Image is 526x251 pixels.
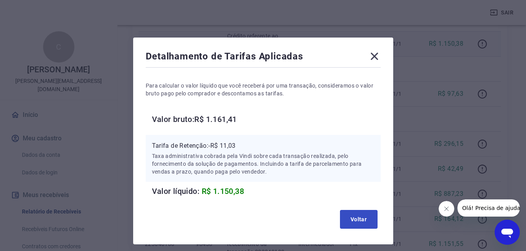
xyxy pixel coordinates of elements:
[152,152,374,176] p: Taxa administrativa cobrada pela Vindi sobre cada transação realizada, pelo fornecimento da soluç...
[439,201,454,217] iframe: Fechar mensagem
[202,186,244,196] span: R$ 1.150,38
[152,113,381,125] h6: Valor bruto: R$ 1.161,41
[152,141,374,151] p: Tarifa de Retenção: -R$ 11,03
[340,210,378,229] button: Voltar
[495,220,520,245] iframe: Botão para abrir a janela de mensagens
[5,5,66,12] span: Olá! Precisa de ajuda?
[152,185,381,197] h6: Valor líquido:
[146,50,381,66] div: Detalhamento de Tarifas Aplicadas
[457,199,520,217] iframe: Mensagem da empresa
[146,82,381,97] p: Para calcular o valor líquido que você receberá por uma transação, consideramos o valor bruto pag...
